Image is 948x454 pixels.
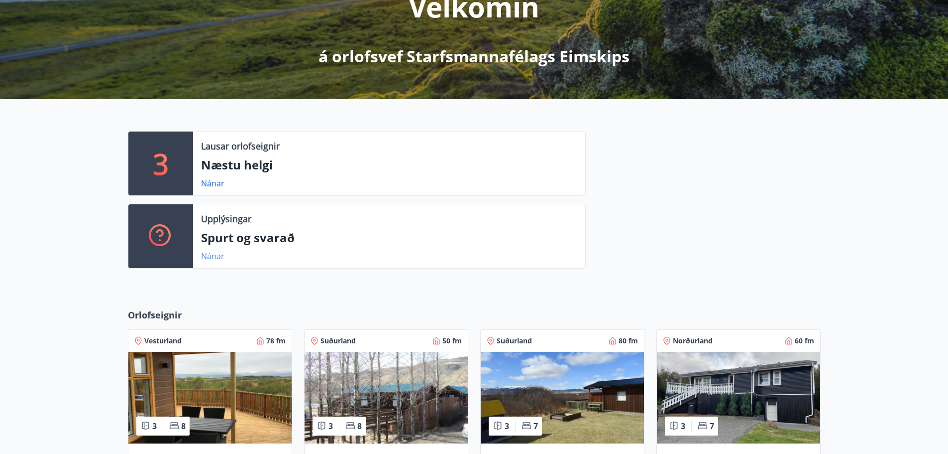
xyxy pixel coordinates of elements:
[505,421,509,432] span: 3
[357,421,362,432] span: 8
[619,336,638,346] span: 80 fm
[201,251,224,262] a: Nánar
[128,308,182,321] span: Orlofseignir
[201,140,280,152] p: Lausar orlofseignir
[681,421,685,432] span: 3
[481,352,644,444] img: Paella dish
[201,178,224,189] a: Nánar
[152,421,157,432] span: 3
[533,421,538,432] span: 7
[673,336,713,346] span: Norðurland
[201,156,577,173] p: Næstu helgi
[305,352,468,444] img: Paella dish
[266,336,286,346] span: 78 fm
[201,212,251,225] p: Upplýsingar
[442,336,462,346] span: 50 fm
[710,421,714,432] span: 7
[201,229,577,246] p: Spurt og svarað
[318,45,630,67] p: á orlofsvef Starfsmannafélags Eimskips
[657,352,820,444] img: Paella dish
[328,421,333,432] span: 3
[795,336,814,346] span: 60 fm
[181,421,186,432] span: 8
[128,352,292,444] img: Paella dish
[144,336,182,346] span: Vesturland
[497,336,532,346] span: Suðurland
[153,145,169,182] p: 3
[320,336,356,346] span: Suðurland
